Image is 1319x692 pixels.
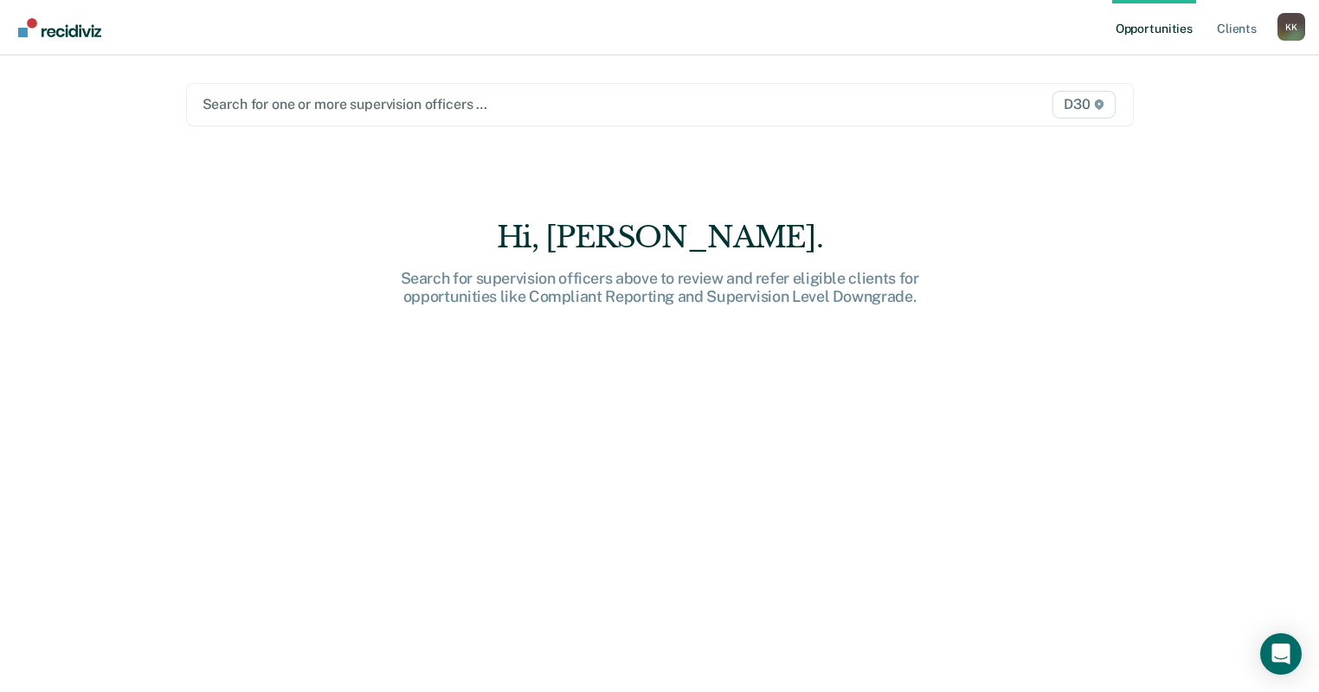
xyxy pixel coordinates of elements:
button: Profile dropdown button [1277,13,1305,41]
div: Search for supervision officers above to review and refer eligible clients for opportunities like... [383,269,936,306]
img: Recidiviz [18,18,101,37]
div: Open Intercom Messenger [1260,633,1302,675]
span: D30 [1052,91,1115,119]
div: K K [1277,13,1305,41]
div: Hi, [PERSON_NAME]. [383,220,936,255]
